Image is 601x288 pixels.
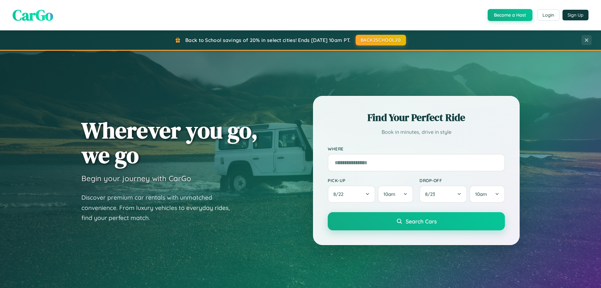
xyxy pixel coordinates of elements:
button: Sign Up [562,10,588,20]
button: Login [537,9,559,21]
span: Back to School savings of 20% in select cities! Ends [DATE] 10am PT. [185,37,351,43]
button: 8/23 [419,186,467,203]
p: Book in minutes, drive in style [328,128,505,137]
h1: Wherever you go, we go [81,118,258,167]
span: 10am [383,191,395,197]
span: CarGo [13,5,53,25]
button: Become a Host [488,9,532,21]
span: Search Cars [406,218,437,225]
h2: Find Your Perfect Ride [328,111,505,124]
button: 8/22 [328,186,375,203]
label: Drop-off [419,178,505,183]
p: Discover premium car rentals with unmatched convenience. From luxury vehicles to everyday rides, ... [81,192,238,223]
label: Where [328,146,505,151]
span: 8 / 22 [333,191,347,197]
span: 10am [475,191,487,197]
button: BACK2SCHOOL20 [356,35,406,45]
span: 8 / 23 [425,191,438,197]
button: Search Cars [328,212,505,230]
button: 10am [470,186,505,203]
button: 10am [378,186,413,203]
h3: Begin your journey with CarGo [81,174,191,183]
label: Pick-up [328,178,413,183]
